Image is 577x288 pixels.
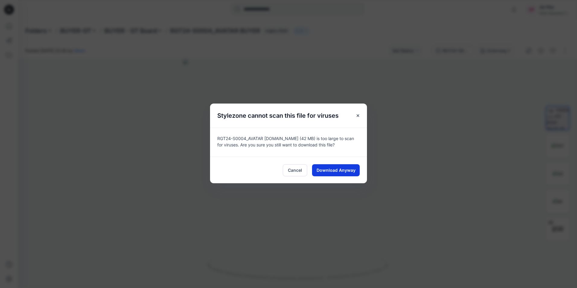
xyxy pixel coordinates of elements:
[317,167,355,173] span: Download Anyway
[288,167,302,173] span: Cancel
[312,164,360,176] button: Download Anyway
[210,128,367,157] div: RGT24-S0004_AVATAR [DOMAIN_NAME] (42 MB) is too large to scan for viruses. Are you sure you still...
[283,164,307,176] button: Cancel
[210,104,346,128] h5: Stylezone cannot scan this file for viruses
[352,110,363,121] button: Close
